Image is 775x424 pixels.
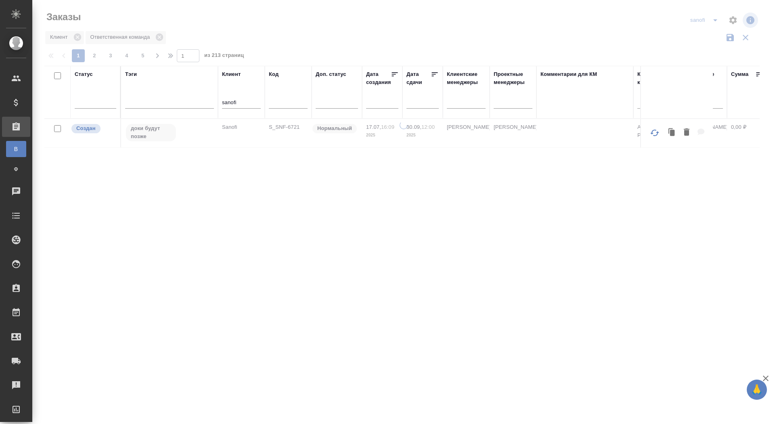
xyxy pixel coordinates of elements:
[71,123,116,134] div: Выставляется автоматически при создании заказа
[680,124,693,141] button: Удалить
[664,124,680,141] button: Клонировать
[222,70,241,78] div: Клиент
[731,70,748,78] div: Сумма
[6,141,26,157] a: В
[366,70,391,86] div: Дата создания
[645,123,664,143] button: Обновить
[540,70,597,78] div: Комментарии для КМ
[75,70,93,78] div: Статус
[750,381,764,398] span: 🙏
[10,165,22,173] span: Ф
[316,70,346,78] div: Доп. статус
[76,124,96,132] p: Создан
[269,70,279,78] div: Код
[747,380,767,400] button: 🙏
[494,70,532,86] div: Проектные менеджеры
[637,70,676,86] div: Контрагент клиента
[6,161,26,177] a: Ф
[406,70,431,86] div: Дата сдачи
[125,70,137,78] div: Тэги
[10,145,22,153] span: В
[447,70,486,86] div: Клиентские менеджеры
